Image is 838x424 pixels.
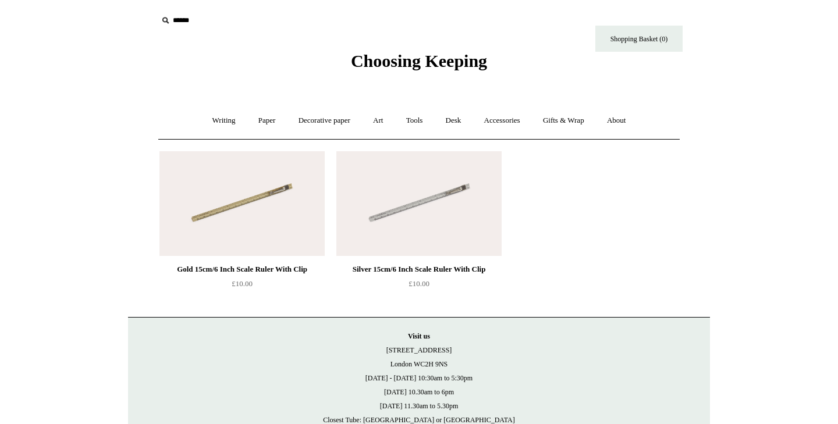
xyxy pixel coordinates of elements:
span: Choosing Keeping [351,51,487,70]
span: £10.00 [232,279,253,288]
a: Writing [202,105,246,136]
div: Silver 15cm/6 Inch Scale Ruler With Clip [339,262,499,276]
a: About [596,105,637,136]
img: Gold 15cm/6 Inch Scale Ruler With Clip [159,151,325,256]
a: Paper [248,105,286,136]
img: Silver 15cm/6 Inch Scale Ruler With Clip [336,151,502,256]
a: Accessories [474,105,531,136]
a: Art [363,105,393,136]
a: Silver 15cm/6 Inch Scale Ruler With Clip Silver 15cm/6 Inch Scale Ruler With Clip [336,151,502,256]
a: Silver 15cm/6 Inch Scale Ruler With Clip £10.00 [336,262,502,310]
a: Choosing Keeping [351,60,487,69]
div: Gold 15cm/6 Inch Scale Ruler With Clip [162,262,322,276]
a: Gold 15cm/6 Inch Scale Ruler With Clip Gold 15cm/6 Inch Scale Ruler With Clip [159,151,325,256]
a: Tools [396,105,434,136]
a: Gold 15cm/6 Inch Scale Ruler With Clip £10.00 [159,262,325,310]
a: Shopping Basket (0) [595,26,683,52]
a: Desk [435,105,472,136]
span: £10.00 [409,279,429,288]
a: Decorative paper [288,105,361,136]
a: Gifts & Wrap [532,105,595,136]
strong: Visit us [408,332,430,340]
